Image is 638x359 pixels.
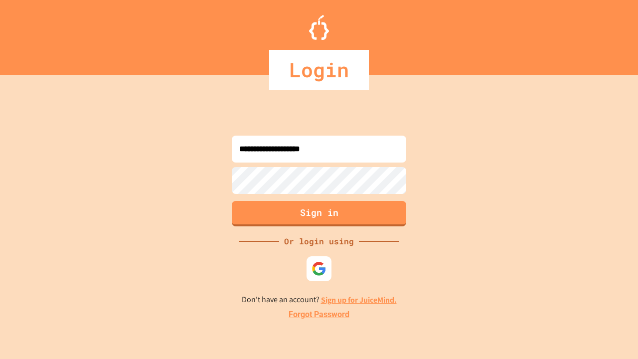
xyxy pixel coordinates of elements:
p: Don't have an account? [242,294,397,306]
iframe: chat widget [596,319,628,349]
a: Sign up for JuiceMind. [321,295,397,305]
button: Sign in [232,201,406,226]
img: Logo.svg [309,15,329,40]
img: google-icon.svg [312,261,326,276]
div: Or login using [279,235,359,247]
a: Forgot Password [289,309,349,321]
div: Login [269,50,369,90]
